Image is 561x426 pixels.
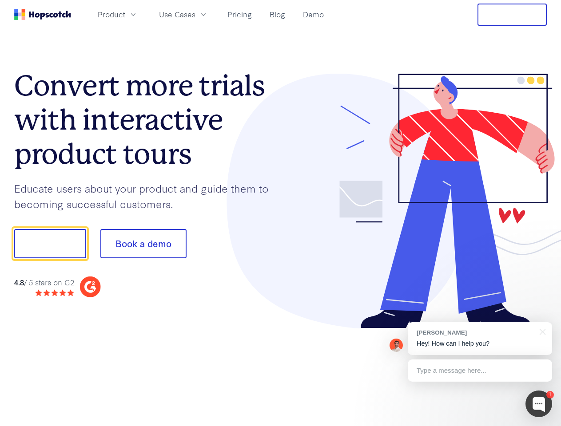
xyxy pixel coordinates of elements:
a: Demo [299,7,327,22]
button: Free Trial [477,4,547,26]
button: Show me! [14,229,86,258]
strong: 4.8 [14,277,24,287]
h1: Convert more trials with interactive product tours [14,69,281,171]
a: Blog [266,7,289,22]
p: Educate users about your product and guide them to becoming successful customers. [14,181,281,211]
button: Book a demo [100,229,187,258]
div: 1 [546,391,554,398]
img: Mark Spera [390,339,403,352]
button: Product [92,7,143,22]
p: Hey! How can I help you? [417,339,543,348]
div: Type a message here... [408,359,552,382]
div: [PERSON_NAME] [417,328,534,337]
button: Use Cases [154,7,213,22]
a: Pricing [224,7,255,22]
span: Product [98,9,125,20]
a: Home [14,9,71,20]
div: / 5 stars on G2 [14,277,74,288]
span: Use Cases [159,9,195,20]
